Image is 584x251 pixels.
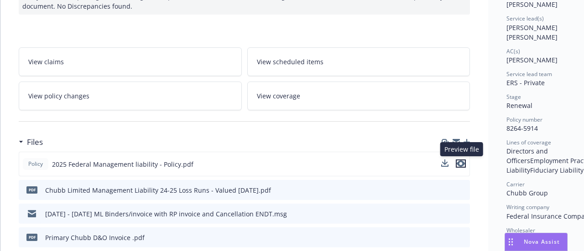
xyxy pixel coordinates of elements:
[257,57,323,67] span: View scheduled items
[506,203,549,211] span: Writing company
[506,138,551,146] span: Lines of coverage
[45,209,287,219] div: [DATE] - [DATE] ML Binders/invoice with RP invoice and Cancellation ENDT.msg
[19,136,43,148] div: Files
[441,159,448,169] button: download file
[19,47,242,76] a: View claims
[506,70,552,78] span: Service lead team
[440,142,483,156] div: Preview file
[441,159,448,167] button: download file
[506,226,535,234] span: Wholesaler
[458,233,466,242] button: preview file
[506,15,544,22] span: Service lead(s)
[52,159,193,169] span: 2025 Federal Management liability - Policy.pdf
[247,82,470,110] a: View coverage
[28,57,64,67] span: View claims
[506,101,532,110] span: Renewal
[456,159,466,169] button: preview file
[458,185,466,195] button: preview file
[27,136,43,148] h3: Files
[45,185,271,195] div: Chubb Limited Management Liability 24-25 Loss Runs - Valued [DATE].pdf
[506,147,550,165] span: Directors and Officers
[443,233,451,242] button: download file
[257,91,300,101] span: View coverage
[506,47,520,55] span: AC(s)
[443,209,451,219] button: download file
[506,124,538,133] span: 8264-5914
[456,159,466,168] button: preview file
[505,233,516,251] div: Drag to move
[26,160,45,168] span: Policy
[28,91,89,101] span: View policy changes
[506,78,545,87] span: ERS - Private
[506,189,548,197] span: Chubb Group
[505,233,568,251] button: Nova Assist
[530,166,584,174] span: Fiduciary Liability
[26,186,37,193] span: pdf
[506,180,525,188] span: Carrier
[506,93,521,101] span: Stage
[506,56,558,64] span: [PERSON_NAME]
[19,82,242,110] a: View policy changes
[247,47,470,76] a: View scheduled items
[458,209,466,219] button: preview file
[26,234,37,241] span: pdf
[506,23,559,41] span: [PERSON_NAME] [PERSON_NAME]
[45,233,145,242] div: Primary Chubb D&O Invoice .pdf
[506,116,542,123] span: Policy number
[443,185,451,195] button: download file
[524,238,560,246] span: Nova Assist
